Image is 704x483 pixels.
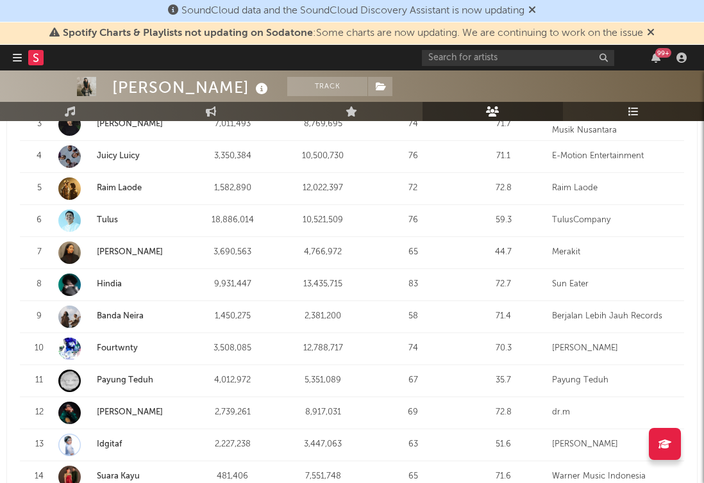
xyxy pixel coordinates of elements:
a: Tulus [58,209,184,232]
div: 51.6 [462,438,546,451]
div: 3 [26,118,52,131]
div: 8,917,031 [281,406,365,419]
div: 12,022,397 [281,182,365,195]
div: 35.7 [462,374,546,387]
div: 67 [371,374,455,387]
div: 7,011,493 [190,118,274,131]
span: Dismiss [647,28,655,38]
div: [PERSON_NAME] [552,438,678,451]
div: 5 [26,182,52,195]
div: 7,551,748 [281,470,365,483]
div: 76 [371,214,455,227]
div: 4,012,972 [190,374,274,387]
a: [PERSON_NAME] [58,241,184,264]
div: 72.8 [462,406,546,419]
div: 71.1 [462,150,546,163]
div: 72.8 [462,182,546,195]
span: SoundCloud data and the SoundCloud Discovery Assistant is now updating [181,6,524,16]
div: 13,435,715 [281,278,365,291]
div: 3,350,384 [190,150,274,163]
div: 12,788,717 [281,342,365,355]
a: [PERSON_NAME] [97,248,163,256]
div: 2,381,200 [281,310,365,323]
div: 10,521,509 [281,214,365,227]
div: 71.4 [462,310,546,323]
div: Raim Laode [552,182,678,195]
div: Sun Eater [552,278,678,291]
div: 58 [371,310,455,323]
div: 481,406 [190,470,274,483]
div: 8,769,695 [281,118,365,131]
div: 3,690,563 [190,246,274,259]
a: [PERSON_NAME] [58,113,184,136]
a: Hindia [58,274,184,296]
a: [PERSON_NAME] [97,408,163,416]
div: 2,227,238 [190,438,274,451]
a: [PERSON_NAME] [97,120,163,128]
div: 3,508,085 [190,342,274,355]
div: 71.7 [462,118,546,131]
span: Dismiss [528,6,536,16]
div: 74 [371,118,455,131]
a: Payung Teduh [58,370,184,392]
a: Idgitaf [58,434,184,456]
div: 74 [371,342,455,355]
div: 6 [26,214,52,227]
a: Suara Kayu [97,472,140,480]
div: 70.3 [462,342,546,355]
div: 83 [371,278,455,291]
div: 65 [371,246,455,259]
div: 5,351,089 [281,374,365,387]
div: [PERSON_NAME] [112,77,271,98]
div: 3,447,063 [281,438,365,451]
a: [PERSON_NAME] [58,402,184,424]
a: Banda Neira [58,306,184,328]
div: 10,500,730 [281,150,365,163]
div: 63 [371,438,455,451]
a: Banda Neira [97,312,144,320]
a: Raim Laode [58,177,184,200]
div: 13 [26,438,52,451]
span: : Some charts are now updating. We are continuing to work on the issue [63,28,643,38]
div: Warner Music Indonesia [552,470,678,483]
div: 44.7 [462,246,546,259]
div: 99 + [655,48,671,58]
div: 76 [371,150,455,163]
div: 4 [26,150,52,163]
div: 7 [26,246,52,259]
a: Payung Teduh [97,376,153,384]
button: 99+ [651,53,660,63]
div: 12 [26,406,52,419]
div: 2,739,261 [190,406,274,419]
div: 72.7 [462,278,546,291]
div: Merakit [552,246,678,259]
a: Idgitaf [97,440,122,448]
div: 9 [26,310,52,323]
a: Fourtwnty [58,338,184,360]
div: E-Motion Entertainment [552,150,678,163]
div: dr.m [552,406,678,419]
div: Payung Teduh [552,374,678,387]
input: Search for artists [422,50,614,66]
a: Tulus [97,216,118,224]
div: 4,766,972 [281,246,365,259]
a: Raim Laode [97,184,142,192]
a: Juicy Luicy [58,145,184,168]
span: Spotify Charts & Playlists not updating on Sodatone [63,28,313,38]
div: 59.3 [462,214,546,227]
div: 9,931,447 [190,278,274,291]
div: 18,886,014 [190,214,274,227]
div: 1,582,890 [190,182,274,195]
div: 72 [371,182,455,195]
div: 1,450,275 [190,310,274,323]
div: [PERSON_NAME] [552,342,678,355]
a: Juicy Luicy [97,152,140,160]
div: 14 [26,470,52,483]
div: JUNI Records & Indonesia Musik Nusantara [552,112,678,137]
div: 11 [26,374,52,387]
div: 8 [26,278,52,291]
div: 69 [371,406,455,419]
a: Hindia [97,280,122,288]
div: TulusCompany [552,214,678,227]
button: Track [287,77,367,96]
